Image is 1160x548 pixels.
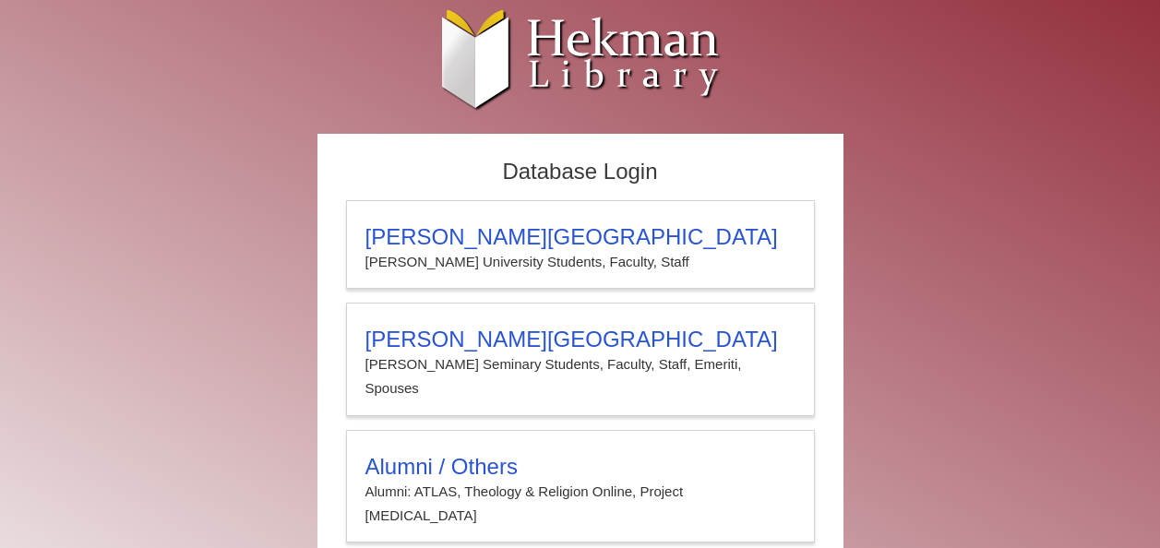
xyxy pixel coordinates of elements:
h3: [PERSON_NAME][GEOGRAPHIC_DATA] [365,224,795,250]
h3: [PERSON_NAME][GEOGRAPHIC_DATA] [365,327,795,352]
a: [PERSON_NAME][GEOGRAPHIC_DATA][PERSON_NAME] University Students, Faculty, Staff [346,200,815,289]
summary: Alumni / OthersAlumni: ATLAS, Theology & Religion Online, Project [MEDICAL_DATA] [365,454,795,529]
h2: Database Login [337,153,824,191]
p: [PERSON_NAME] University Students, Faculty, Staff [365,250,795,274]
p: [PERSON_NAME] Seminary Students, Faculty, Staff, Emeriti, Spouses [365,352,795,401]
h3: Alumni / Others [365,454,795,480]
p: Alumni: ATLAS, Theology & Religion Online, Project [MEDICAL_DATA] [365,480,795,529]
a: [PERSON_NAME][GEOGRAPHIC_DATA][PERSON_NAME] Seminary Students, Faculty, Staff, Emeriti, Spouses [346,303,815,416]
